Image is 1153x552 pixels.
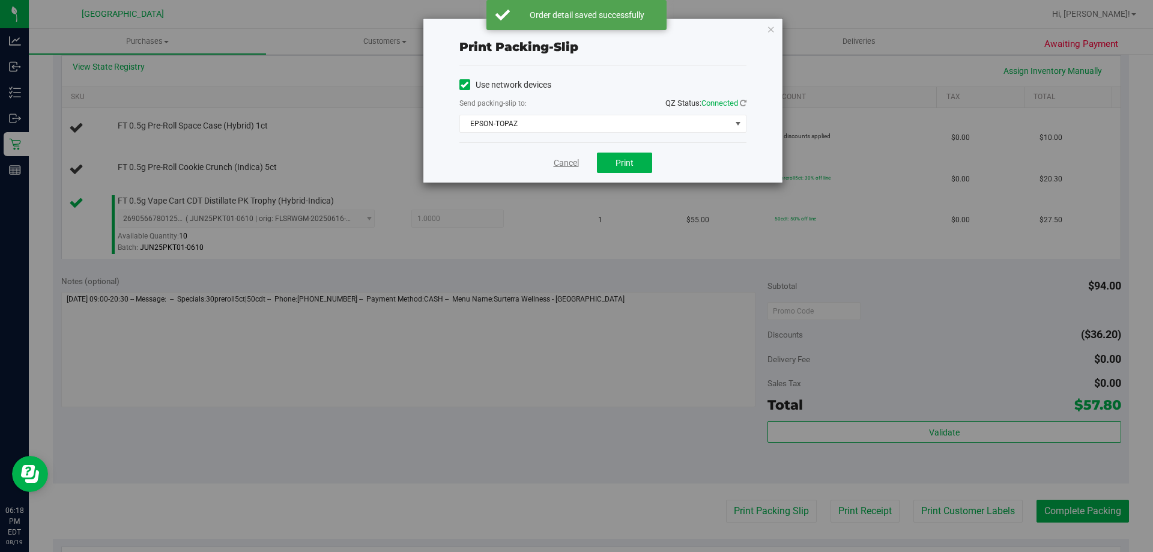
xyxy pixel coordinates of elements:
span: Print packing-slip [459,40,578,54]
span: QZ Status: [665,99,746,108]
button: Print [597,153,652,173]
iframe: Resource center [12,456,48,492]
span: select [730,115,745,132]
label: Use network devices [459,79,551,91]
span: EPSON-TOPAZ [460,115,731,132]
span: Connected [701,99,738,108]
a: Cancel [554,157,579,169]
span: Print [616,158,634,168]
label: Send packing-slip to: [459,98,527,109]
div: Order detail saved successfully [516,9,658,21]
